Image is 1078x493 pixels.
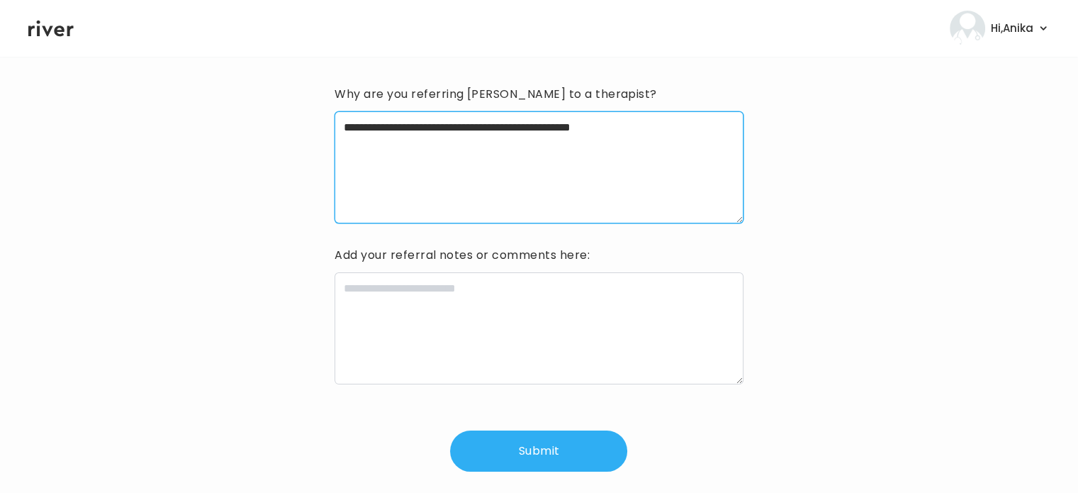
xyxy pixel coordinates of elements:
[450,431,627,472] button: Submit
[950,11,985,46] img: user avatar
[991,18,1033,38] span: Hi, Anika
[335,83,743,106] h3: Why are you referring [PERSON_NAME] to a therapist?
[950,11,1050,46] button: user avatarHi,Anika
[335,244,743,267] h3: Add your referral notes or comments here:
